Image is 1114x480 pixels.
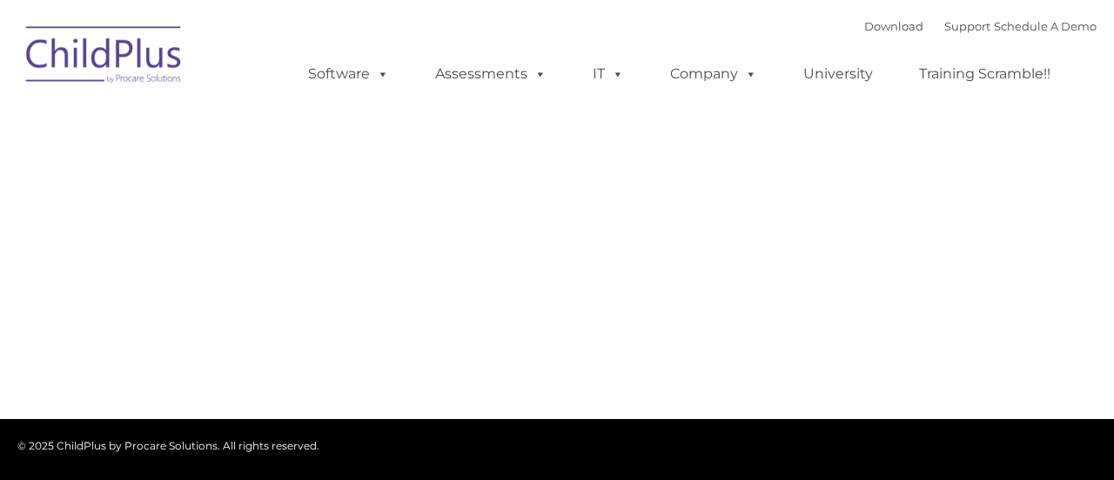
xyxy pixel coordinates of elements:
[902,57,1068,91] a: Training Scramble!!
[994,19,1097,33] a: Schedule A Demo
[786,57,890,91] a: University
[864,19,1097,33] font: |
[944,19,990,33] a: Support
[575,57,641,91] a: IT
[653,57,775,91] a: Company
[291,57,406,91] a: Software
[418,57,564,91] a: Assessments
[17,439,319,452] span: © 2025 ChildPlus by Procare Solutions. All rights reserved.
[17,14,191,101] img: ChildPlus by Procare Solutions
[864,19,923,33] a: Download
